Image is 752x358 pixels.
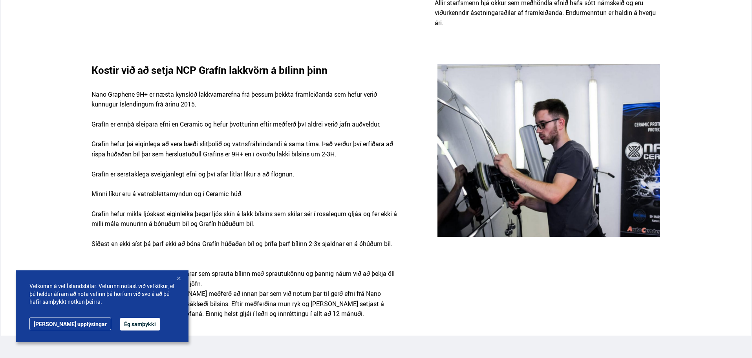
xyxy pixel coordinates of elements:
p: Grafín er ennþá sleipara efni en Ceramic og hefur þvotturinn eftir meðferð því aldrei verið jafn ... [91,119,403,140]
h3: Kostir við að setja NCP Grafín lakkvörn á bílinn þinn [91,64,341,76]
p: Nano Graphene 9H+ er næsta kynslóð lakkvarnarefna frá þessum þekkta framleiðanda sem hefur verið ... [91,90,403,119]
img: t2aSzQuknnt4eSqf.png [437,64,661,237]
p: Hjá okkur starfa faglærðir bílamálarar sem sprauta bílinn með sprautukönnu og þannig náum við að ... [91,259,403,329]
button: Opna LiveChat spjallviðmót [6,3,30,27]
p: Grafín er sérstaklega sveigjanlegt efni og því afar litlar líkur á að flögnun. [91,169,403,189]
p: Grafín hefur mikla ljóskast eiginleika þegar ljós skín á lakk bílsins sem skilar sér í rosalegum ... [91,209,403,239]
p: Grafín hefur þá eiginlega að vera bæði slitþolið og vatnsfráhrindandi á sama tíma. Það verður því... [91,139,403,169]
span: Velkomin á vef Íslandsbílar. Vefurinn notast við vefkökur, ef þú heldur áfram að nota vefinn þá h... [29,282,175,306]
button: Ég samþykki [120,318,160,330]
p: Síðast en ekki síst þá þarf ekki að bóna Grafín húðaðan bíl og þrífa þarf bílinn 2-3x sjaldnar en... [91,239,403,259]
a: [PERSON_NAME] upplýsingar [29,318,111,330]
p: Minni líkur eru á vatnsblettamyndun og í Ceramic húð. [91,189,403,209]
